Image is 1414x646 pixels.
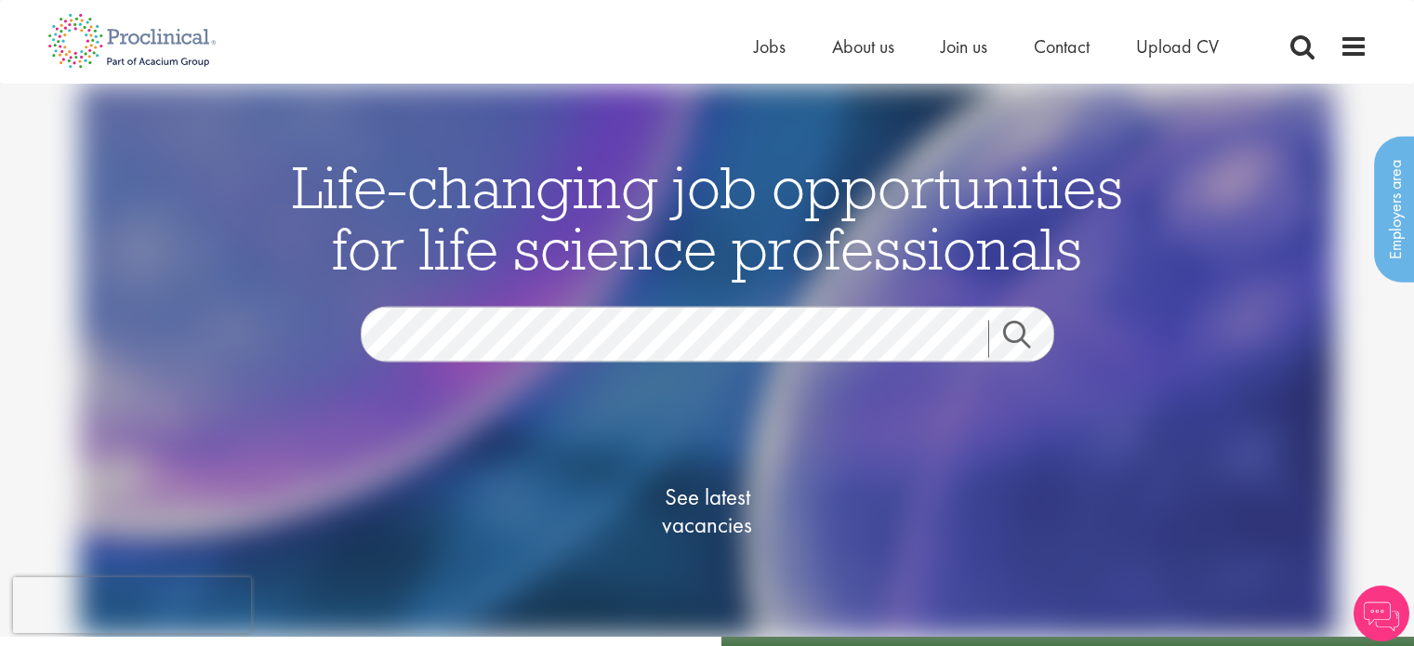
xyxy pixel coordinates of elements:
[292,150,1123,285] span: Life-changing job opportunities for life science professionals
[1136,34,1219,59] a: Upload CV
[13,577,251,633] iframe: reCAPTCHA
[988,321,1068,358] a: Job search submit button
[754,34,786,59] a: Jobs
[79,84,1336,637] img: candidate home
[614,409,800,613] a: See latestvacancies
[614,483,800,539] span: See latest vacancies
[1034,34,1090,59] a: Contact
[1354,586,1409,641] img: Chatbot
[941,34,987,59] a: Join us
[832,34,894,59] a: About us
